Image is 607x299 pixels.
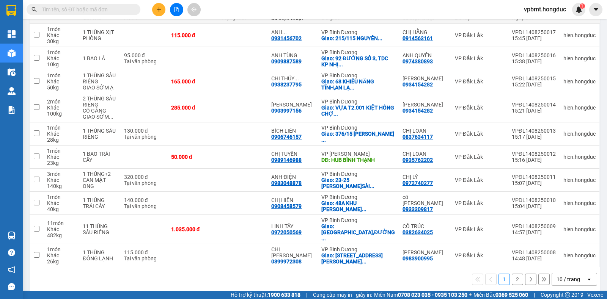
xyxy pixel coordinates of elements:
[512,180,556,186] div: 15:07 [DATE]
[512,81,556,88] div: 15:22 [DATE]
[271,81,302,88] div: 0938237795
[403,134,433,140] div: 0837634117
[403,229,433,235] div: 0382634025
[512,174,556,180] div: VPĐL1408250011
[455,78,504,85] div: VP Đắk Lắk
[124,180,164,186] div: Tại văn phòng
[512,75,556,81] div: VPĐL1408250015
[47,220,75,226] div: 11 món
[512,151,556,157] div: VPĐL1408250012
[174,7,179,12] span: file-add
[47,38,75,44] div: 30 kg
[83,108,116,120] div: CỐ GẮNG GIAO SỚM BÁN CHỢ Ạ
[563,154,596,160] div: hien.hongduc
[271,203,302,209] div: 0908458579
[6,5,16,16] img: logo-vxr
[321,246,395,252] div: VP Bình Dương
[581,3,583,9] span: 1
[512,128,556,134] div: VPĐL1408250013
[47,72,75,78] div: 1 món
[47,160,75,166] div: 23 kg
[321,235,326,241] span: ...
[187,3,201,16] button: aim
[512,52,556,58] div: VPĐL1408250016
[403,102,447,108] div: ĐAN THANH
[321,177,395,189] div: Giao: 23-25 THÁI VĂN LUNG,P.SÀI GÒN (Q1 CŨ)
[47,32,75,38] div: Khác
[398,292,467,298] strong: 0708 023 035 - 0935 103 250
[563,32,596,38] div: hien.hongduc
[403,52,447,58] div: ANH QUYỀN
[534,291,535,299] span: |
[512,108,556,114] div: 15:21 [DATE]
[403,174,447,180] div: CHỊ LÝ
[271,174,314,180] div: ANH ĐIỆN
[403,157,433,163] div: 0935762202
[8,68,16,76] img: warehouse-icon
[403,128,447,134] div: CHỊ LOAN
[321,99,395,105] div: VP Bình Dương
[8,232,16,240] img: warehouse-icon
[473,291,528,299] span: Miền Bắc
[83,85,116,91] div: GIAO SỚM Ạ
[403,194,447,206] div: cô Lan
[83,95,116,108] div: 2 THÙNG SẦU RIÊNG
[271,229,302,235] div: 0972050569
[47,171,75,177] div: 3 món
[47,194,75,200] div: 1 món
[47,111,75,117] div: 100 kg
[47,183,75,189] div: 140 kg
[403,81,433,88] div: 0934154282
[403,35,433,41] div: 0914563161
[403,108,433,114] div: 0934154282
[271,35,302,41] div: 0931456702
[576,6,582,13] img: icon-new-feature
[47,131,75,137] div: Khác
[294,75,299,81] span: ...
[321,105,395,117] div: Giao: VỰA T2.001 KIỆT HỒNG CHỢ ĐẦU MỐI BÌNH ĐIỀN,ĐẠI LỘ NGUYỄN VĂN LINH,KP6,Q8
[271,29,314,35] div: ANH NGHIỆP(0356071055)
[321,252,395,265] div: Giao: 118 NGUYỄN THỊ BÚP,P.HIỆP THÀNH,Q12
[271,246,314,258] div: CHỊ ÁNH
[271,75,314,81] div: CHỊ THÚY (0908822692)
[563,78,596,85] div: hien.hongduc
[563,131,596,137] div: hien.hongduc
[271,102,314,108] div: LÊ HỒNG
[47,154,75,160] div: Khác
[403,255,433,261] div: 0983900995
[47,137,75,143] div: 28 kg
[8,30,16,38] img: dashboard-icon
[124,134,164,140] div: Tại văn phòng
[124,174,164,180] div: 320.000 đ
[321,35,395,41] div: Giao: 215/115 NGUYỄN XÍ,P.13,BÌNH THẠNH
[271,58,302,64] div: 0909887589
[83,171,116,189] div: 1 THÙNG+2 CAN MẬT ONG
[403,58,433,64] div: 0974380893
[512,35,556,41] div: 15:45 [DATE]
[47,49,75,55] div: 1 món
[47,206,75,212] div: 40 kg
[455,131,504,137] div: VP Đắk Lắk
[124,255,164,261] div: Tại văn phòng
[455,32,504,38] div: VP Đắk Lắk
[455,105,504,111] div: VP Đắk Lắk
[321,217,395,223] div: VP Bình Dương
[518,5,572,14] span: vpbmt.hongduc
[362,258,366,265] span: ...
[271,180,302,186] div: 0983048878
[271,128,314,134] div: BÍCH LIÊN
[374,291,467,299] span: Miền Nam
[455,226,504,232] div: VP Đắk Lắk
[306,291,307,299] span: |
[512,102,556,108] div: VPĐL1408250014
[271,52,314,58] div: ANH TÙNG
[512,255,556,261] div: 14:48 [DATE]
[83,128,116,140] div: 1 THÙNG SẦU RIÊNG
[563,252,596,258] div: hien.hongduc
[83,72,116,85] div: 1 THÙNG SẦU RIÊNG
[321,29,395,35] div: VP Bình Dương
[171,226,214,232] div: 1.035.000 đ
[469,293,472,296] span: ⚪️
[512,29,556,35] div: VPĐL1408250017
[47,105,75,111] div: Khác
